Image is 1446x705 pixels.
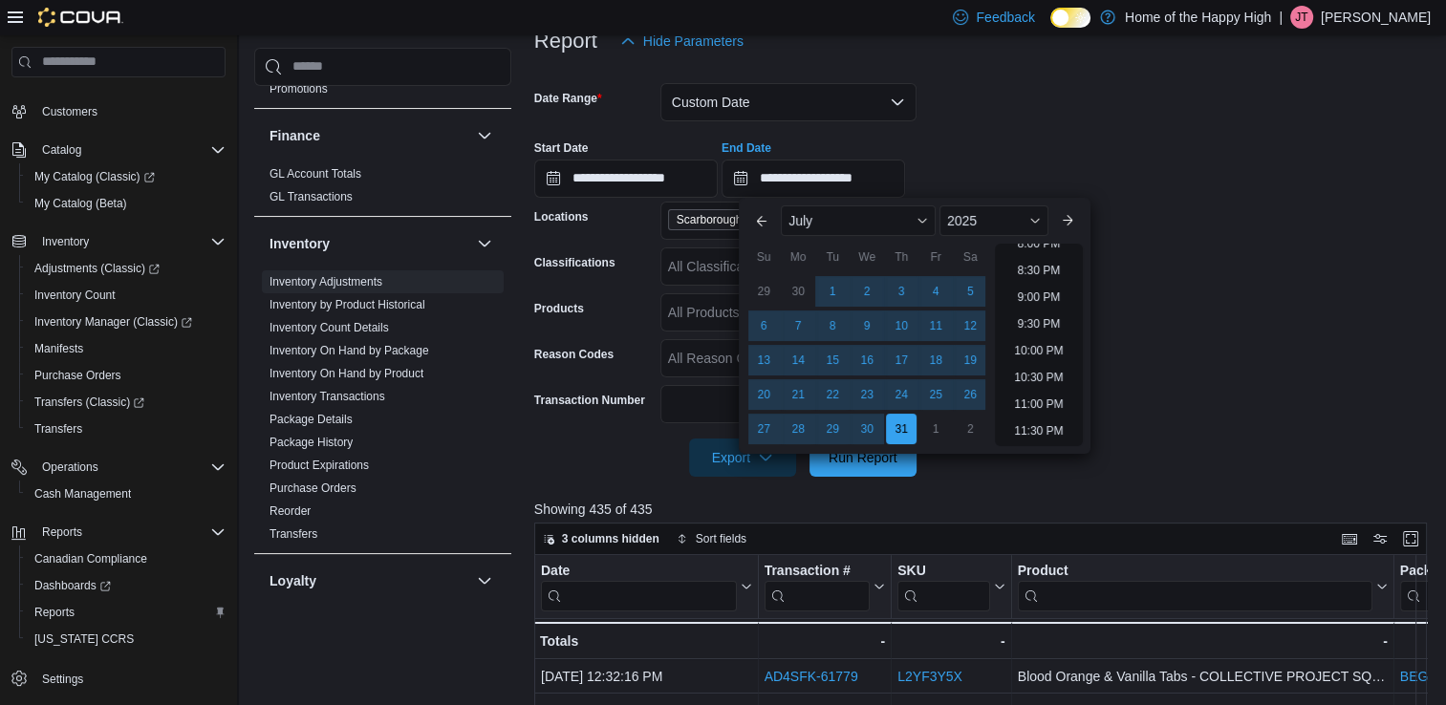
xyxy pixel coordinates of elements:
button: Reports [4,519,233,545]
div: - [1018,630,1388,652]
span: Customers [34,99,226,123]
a: Inventory Adjustments [270,275,382,288]
h3: Report [534,30,597,53]
span: Cash Management [34,486,131,502]
a: Inventory On Hand by Product [270,367,423,380]
button: Enter fullscreen [1399,527,1422,550]
div: day-14 [783,345,813,375]
div: Inventory [254,270,511,553]
div: day-30 [852,414,882,444]
h3: Inventory [270,234,330,253]
div: day-31 [886,414,917,444]
div: day-23 [852,379,882,410]
a: Inventory On Hand by Package [270,344,429,357]
div: Blood Orange & Vanilla Tabs - COLLECTIVE PROJECT SQUEEZY 100 BY SOFTAB - Edible Extracts - 27 x 10mg [1018,665,1388,688]
button: Display options [1369,527,1392,550]
div: day-28 [783,414,813,444]
div: [DATE] 12:32:16 PM [541,665,752,688]
a: [US_STATE] CCRS [27,628,141,651]
a: Cash Management [27,482,139,505]
span: Inventory Adjustments [270,274,382,289]
span: Inventory Transactions [270,389,385,404]
a: AD4SFK-61779 [764,669,857,684]
button: Settings [4,664,233,692]
a: Canadian Compliance [27,547,155,570]
div: July, 2025 [746,274,987,446]
button: Canadian Compliance [19,545,233,572]
span: Reports [34,521,226,544]
div: Fr [920,242,951,272]
h3: Finance [270,126,320,145]
input: Dark Mode [1050,8,1090,28]
a: Purchase Orders [270,481,356,495]
div: - [764,630,885,652]
span: Dashboards [34,578,111,593]
span: Transfers [34,421,82,437]
div: day-21 [783,379,813,410]
div: day-24 [886,379,917,410]
span: Settings [34,666,226,690]
label: Start Date [534,140,589,156]
span: Run Report [829,448,897,467]
div: Transaction # [764,562,870,580]
button: Inventory [270,234,469,253]
a: Transfers (Classic) [19,389,233,416]
span: Inventory On Hand by Package [270,343,429,358]
button: Inventory Count [19,282,233,309]
a: Package History [270,436,353,449]
div: Button. Open the month selector. July is currently selected. [781,205,936,236]
div: day-29 [748,276,779,307]
a: Reports [27,601,82,624]
div: day-11 [920,310,951,341]
span: Purchase Orders [270,481,356,496]
button: Product [1018,562,1388,610]
span: July [788,213,812,228]
a: L2YF3Y5X [897,669,962,684]
span: Promotions [270,81,328,96]
span: Inventory [42,234,89,249]
div: day-19 [955,345,985,375]
div: day-1 [817,276,848,307]
a: Inventory Count Details [270,321,389,334]
div: day-1 [920,414,951,444]
a: Transfers [270,527,317,541]
span: GL Account Totals [270,166,361,182]
span: Scarborough - [GEOGRAPHIC_DATA] - Fire & Flower [677,210,826,229]
div: Tu [817,242,848,272]
span: Operations [42,459,98,475]
div: day-20 [748,379,779,410]
p: [PERSON_NAME] [1321,6,1431,29]
span: Inventory [34,230,226,253]
span: Loyalty Adjustments [270,611,372,627]
div: Loyalty [254,608,511,661]
span: Inventory On Hand by Product [270,366,423,381]
span: Purchase Orders [27,364,226,387]
li: 11:00 PM [1006,393,1070,416]
li: 10:30 PM [1006,366,1070,389]
img: Cova [38,8,123,27]
a: Dashboards [19,572,233,599]
button: Date [541,562,752,610]
span: Customers [42,104,97,119]
span: Catalog [34,139,226,161]
span: Inventory Count [27,284,226,307]
button: Catalog [34,139,89,161]
div: Date [541,562,737,580]
label: Transaction Number [534,393,645,408]
button: 3 columns hidden [535,527,667,550]
a: Transfers [27,417,90,440]
span: Reorder [270,503,311,519]
span: Reports [42,524,82,540]
span: Sort fields [696,531,746,546]
a: Transfers (Classic) [27,391,152,414]
button: Inventory [4,228,233,255]
div: Su [748,242,779,272]
span: Inventory Manager (Classic) [34,314,192,330]
button: Reports [19,599,233,626]
div: Finance [254,162,511,216]
div: day-6 [748,310,779,341]
div: day-15 [817,345,848,375]
label: Classifications [534,255,615,270]
div: day-29 [817,414,848,444]
input: Press the down key to open a popover containing a calendar. [534,160,718,198]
